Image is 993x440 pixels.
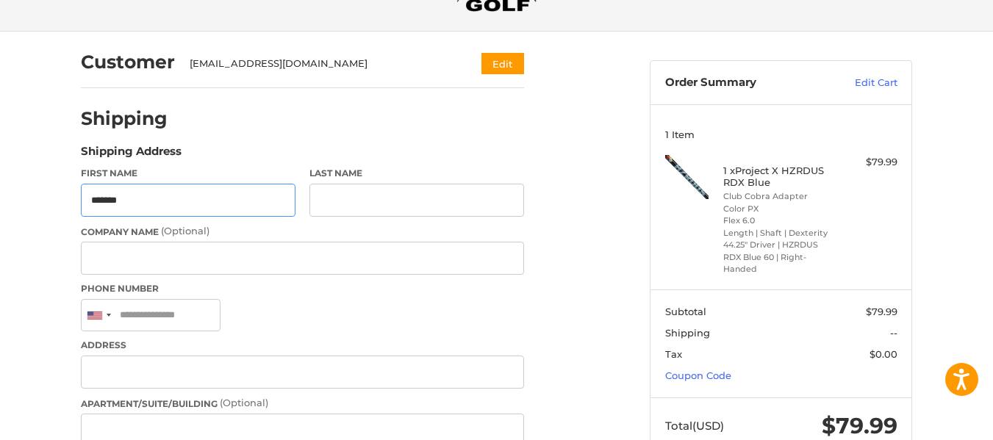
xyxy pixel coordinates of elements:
[81,107,168,130] h2: Shipping
[723,165,836,189] h4: 1 x Project X HZRDUS RDX Blue
[665,76,823,90] h3: Order Summary
[822,412,897,439] span: $79.99
[839,155,897,170] div: $79.99
[723,190,836,203] li: Club Cobra Adapter
[81,282,524,295] label: Phone Number
[866,306,897,317] span: $79.99
[890,327,897,339] span: --
[665,369,731,381] a: Coupon Code
[190,57,454,71] div: [EMAIL_ADDRESS][DOMAIN_NAME]
[823,76,897,90] a: Edit Cart
[81,339,524,352] label: Address
[723,227,836,275] li: Length | Shaft | Dexterity 44.25" Driver | HZRDUS RDX Blue 60 | Right-Handed
[870,348,897,360] span: $0.00
[81,51,175,73] h2: Customer
[481,53,524,74] button: Edit
[665,327,710,339] span: Shipping
[723,214,836,227] li: Flex 6.0
[81,167,295,180] label: First Name
[161,225,209,237] small: (Optional)
[81,224,524,239] label: Company Name
[665,306,706,317] span: Subtotal
[665,419,724,433] span: Total (USD)
[82,300,115,331] div: United States: +1
[220,397,268,408] small: (Optional)
[723,203,836,215] li: Color PX
[81,396,524,411] label: Apartment/Suite/Building
[665,348,682,360] span: Tax
[81,143,182,167] legend: Shipping Address
[665,129,897,140] h3: 1 Item
[309,167,524,180] label: Last Name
